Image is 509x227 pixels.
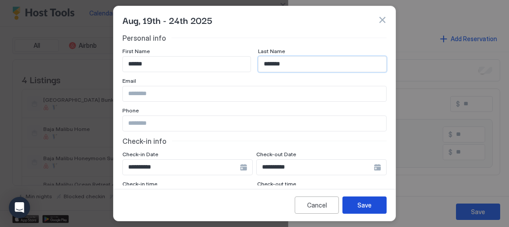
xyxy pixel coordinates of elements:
span: Personal info [122,34,166,42]
div: Save [357,200,372,210]
input: Input Field [123,116,386,131]
span: Check-in Date [122,151,158,158]
input: Input Field [123,57,251,72]
span: Phone [122,107,139,114]
span: Check-in info [122,137,167,146]
span: Check-out Date [256,151,296,158]
input: Input Field [123,160,240,175]
span: Check-in time [122,181,157,187]
span: Email [122,77,136,84]
span: Aug, 19th - 24th 2025 [122,13,213,27]
div: Cancel [307,200,327,210]
span: First Name [122,48,150,54]
span: Last Name [258,48,285,54]
input: Input Field [123,86,386,101]
input: Input Field [257,160,374,175]
button: Cancel [295,196,339,214]
div: Open Intercom Messenger [9,197,30,218]
input: Input Field [258,57,386,72]
span: Check-out time [257,181,296,187]
button: Save [342,196,387,214]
